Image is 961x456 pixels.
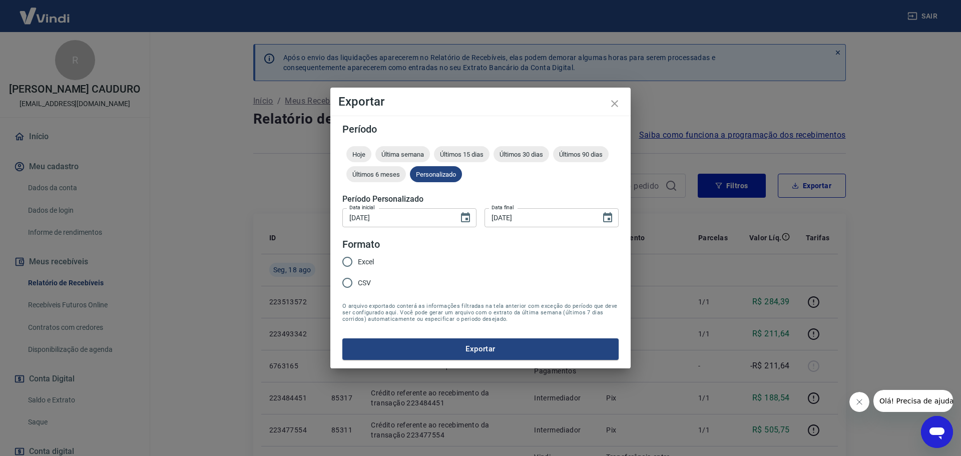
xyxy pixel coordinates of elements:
span: Excel [358,257,374,267]
iframe: Fechar mensagem [849,392,869,412]
h4: Exportar [338,96,623,108]
span: CSV [358,278,371,288]
span: Olá! Precisa de ajuda? [6,7,84,15]
div: Últimos 15 dias [434,146,490,162]
h5: Período [342,124,619,134]
div: Últimos 30 dias [494,146,549,162]
div: Última semana [375,146,430,162]
span: Hoje [346,151,371,158]
span: Últimos 90 dias [553,151,609,158]
span: Última semana [375,151,430,158]
label: Data inicial [349,204,375,211]
legend: Formato [342,237,380,252]
span: Últimos 15 dias [434,151,490,158]
div: Últimos 6 meses [346,166,406,182]
span: Últimos 30 dias [494,151,549,158]
label: Data final [492,204,514,211]
button: Choose date, selected date is 18 de ago de 2025 [598,208,618,228]
div: Hoje [346,146,371,162]
button: Exportar [342,338,619,359]
button: close [603,92,627,116]
iframe: Botão para abrir a janela de mensagens [921,416,953,448]
h5: Período Personalizado [342,194,619,204]
span: Personalizado [410,171,462,178]
input: DD/MM/YYYY [485,208,594,227]
iframe: Mensagem da empresa [873,390,953,412]
span: O arquivo exportado conterá as informações filtradas na tela anterior com exceção do período que ... [342,303,619,322]
span: Últimos 6 meses [346,171,406,178]
button: Choose date, selected date is 16 de ago de 2025 [455,208,475,228]
div: Personalizado [410,166,462,182]
div: Últimos 90 dias [553,146,609,162]
input: DD/MM/YYYY [342,208,451,227]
